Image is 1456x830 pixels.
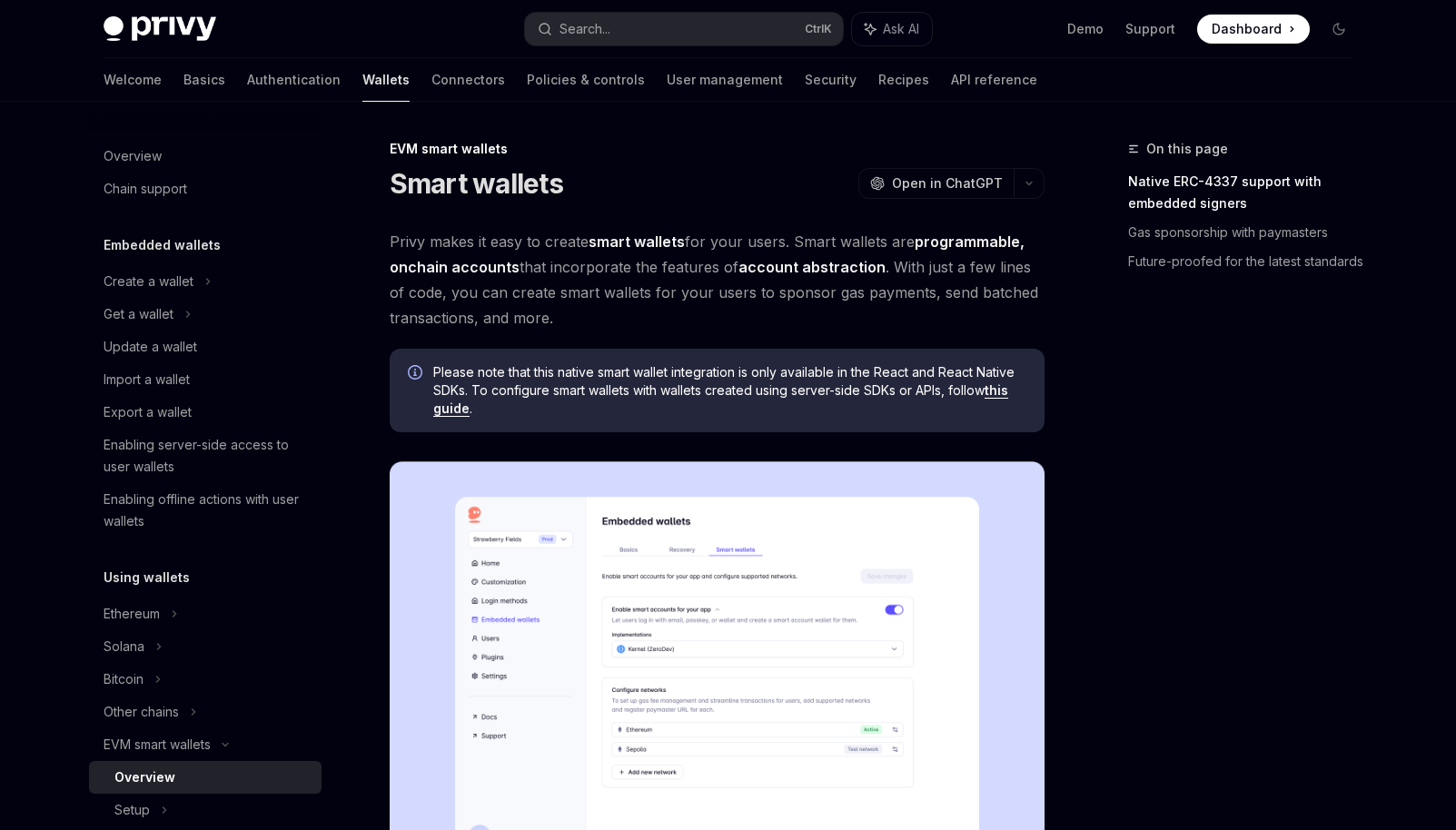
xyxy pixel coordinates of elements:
[114,799,150,821] div: Setup
[89,429,322,483] a: Enabling server-side access to user wallets
[525,13,843,45] button: Search...CtrlK
[104,369,190,390] div: Import a wallet
[104,178,187,200] div: Chain support
[104,145,162,167] div: Overview
[104,16,216,42] img: dark logo
[89,483,322,538] a: Enabling offline actions with user wallets
[104,603,160,625] div: Ethereum
[390,140,1045,158] div: EVM smart wallets
[1125,20,1175,38] a: Support
[1128,167,1368,218] a: Native ERC-4337 support with embedded signers
[89,173,322,205] a: Chain support
[104,58,162,102] a: Welcome
[560,18,610,40] div: Search...
[858,168,1014,199] button: Open in ChatGPT
[104,489,311,532] div: Enabling offline actions with user wallets
[1324,15,1353,44] button: Toggle dark mode
[89,363,322,396] a: Import a wallet
[104,401,192,423] div: Export a wallet
[104,234,221,256] h5: Embedded wallets
[431,58,505,102] a: Connectors
[589,232,685,251] strong: smart wallets
[114,766,175,788] div: Overview
[390,229,1045,331] span: Privy makes it easy to create for your users. Smart wallets are that incorporate the features of ...
[89,761,322,794] a: Overview
[667,58,783,102] a: User management
[183,58,225,102] a: Basics
[89,396,322,429] a: Export a wallet
[1197,15,1310,44] a: Dashboard
[433,363,1026,418] span: Please note that this native smart wallet integration is only available in the React and React Na...
[852,13,932,45] button: Ask AI
[390,167,563,200] h1: Smart wallets
[104,271,193,292] div: Create a wallet
[1146,138,1228,160] span: On this page
[104,303,173,325] div: Get a wallet
[527,58,645,102] a: Policies & controls
[104,636,144,657] div: Solana
[878,58,929,102] a: Recipes
[104,734,211,756] div: EVM smart wallets
[738,258,886,277] a: account abstraction
[408,365,426,383] svg: Info
[883,20,919,38] span: Ask AI
[805,22,832,36] span: Ctrl K
[1067,20,1104,38] a: Demo
[89,331,322,363] a: Update a wallet
[104,701,179,723] div: Other chains
[104,567,190,588] h5: Using wallets
[1212,20,1282,38] span: Dashboard
[1128,247,1368,276] a: Future-proofed for the latest standards
[805,58,857,102] a: Security
[104,668,144,690] div: Bitcoin
[892,174,1003,193] span: Open in ChatGPT
[1128,218,1368,247] a: Gas sponsorship with paymasters
[104,336,197,358] div: Update a wallet
[247,58,341,102] a: Authentication
[104,434,311,478] div: Enabling server-side access to user wallets
[362,58,410,102] a: Wallets
[89,140,322,173] a: Overview
[951,58,1037,102] a: API reference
